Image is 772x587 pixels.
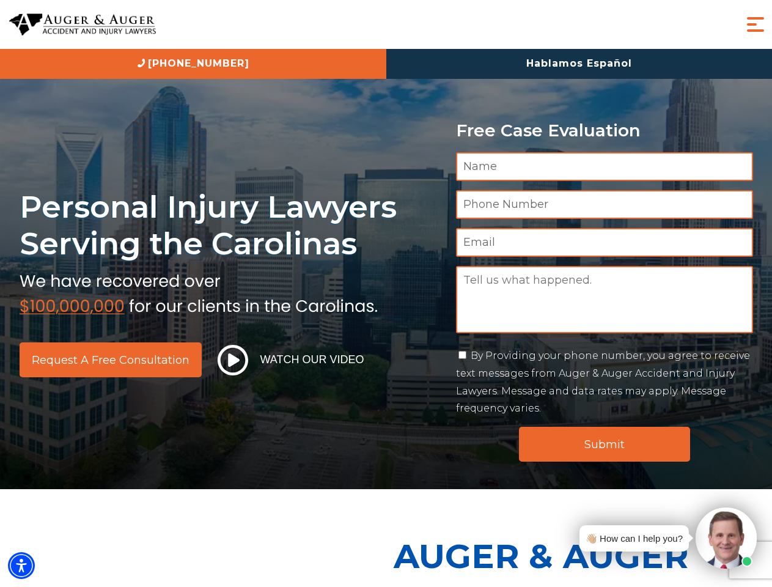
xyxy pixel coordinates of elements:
[456,152,753,181] input: Name
[586,530,683,547] div: 👋🏼 How can I help you?
[394,526,765,586] p: Auger & Auger
[20,188,441,262] h1: Personal Injury Lawyers Serving the Carolinas
[32,355,189,366] span: Request a Free Consultation
[519,427,690,462] input: Submit
[456,228,753,257] input: Email
[456,350,750,414] label: By Providing your phone number, you agree to receive text messages from Auger & Auger Accident an...
[9,13,156,36] img: Auger & Auger Accident and Injury Lawyers Logo
[456,190,753,219] input: Phone Number
[456,121,753,140] p: Free Case Evaluation
[214,344,368,376] button: Watch Our Video
[743,12,768,37] button: Menu
[20,342,202,377] a: Request a Free Consultation
[8,552,35,579] div: Accessibility Menu
[20,268,378,315] img: sub text
[696,508,757,569] img: Intaker widget Avatar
